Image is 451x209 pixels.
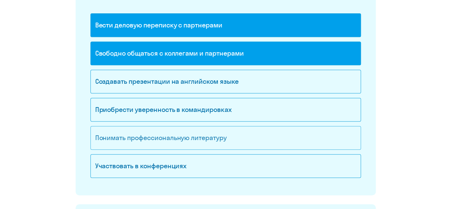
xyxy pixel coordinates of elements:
[90,154,361,178] div: Участвовать в конференциях
[90,126,361,150] div: Понимать профессиональную литературу
[90,13,361,37] div: Вести деловую переписку с партнерами
[90,42,361,65] div: Свободно общаться с коллегами и партнерами
[90,70,361,93] div: Создавать презентации на английском языке
[90,98,361,122] div: Приобрести уверенность в командировках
